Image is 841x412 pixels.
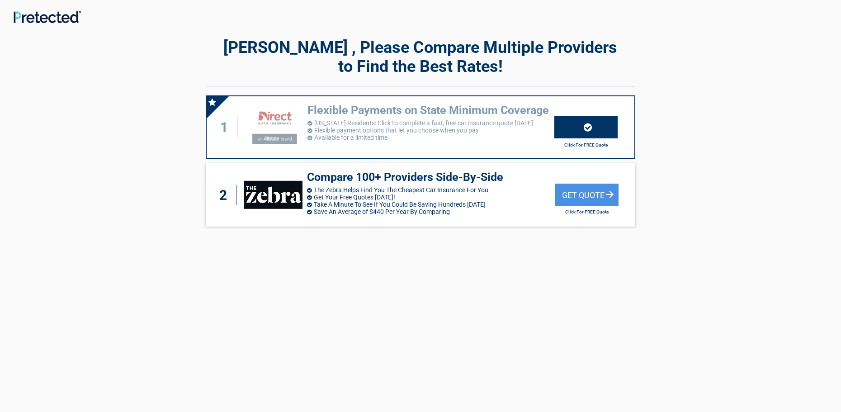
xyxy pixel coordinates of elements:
[307,194,555,201] li: Get Your Free Quotes [DATE]!
[307,186,555,194] li: The Zebra Helps Find You The Cheapest Car Insurance For You
[307,127,554,134] li: Flexible payment options that let you choose when you pay
[216,117,237,137] div: 1
[554,142,618,147] h2: Click For FREE Quote
[307,134,554,141] li: Available for a limited time
[206,38,635,76] h2: [PERSON_NAME] , Please Compare Multiple Providers to Find the Best Rates!
[555,184,619,206] div: Get Quote
[215,185,236,205] div: 2
[14,11,81,23] img: Main Logo
[307,208,555,215] li: Save An Average of $440 Per Year By Comparing
[307,119,554,127] li: [US_STATE] Residents: Click to complete a fast, free car insurance quote [DATE]
[307,201,555,208] li: Take A Minute To See If You Could Be Saving Hundreds [DATE]
[307,170,555,185] h3: Compare 100+ Providers Side-By-Side
[244,181,302,209] img: thezebra's logo
[307,103,554,118] h3: Flexible Payments on State Minimum Coverage
[245,104,303,149] img: directauto's logo
[555,209,619,214] h2: Click For FREE Quote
